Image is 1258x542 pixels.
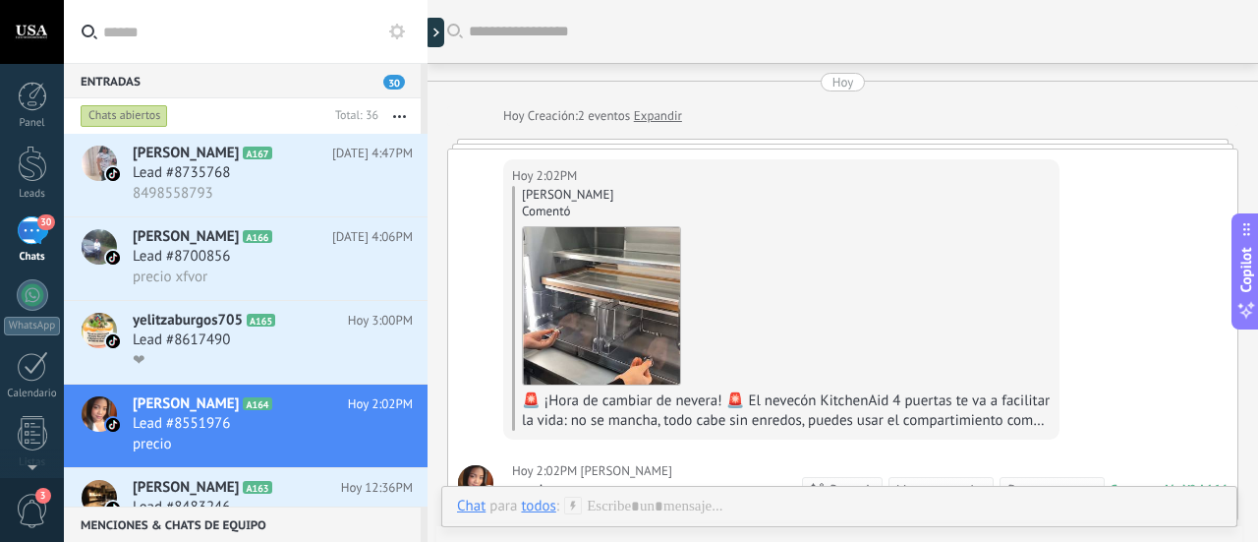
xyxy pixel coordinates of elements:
[133,227,239,247] span: [PERSON_NAME]
[4,388,61,400] div: Calendario
[133,435,172,453] span: precio
[133,184,213,203] span: 8498558793
[896,480,985,499] div: Marque resuelto
[133,351,145,370] span: ❤
[512,481,672,501] div: precio
[1236,247,1256,292] span: Copilot
[64,63,421,98] div: Entradas
[1111,481,1182,498] div: Conversación
[556,497,559,516] span: :
[106,418,120,432] img: icon
[4,251,61,264] div: Chats
[503,106,682,126] div: Creación:
[133,144,239,163] span: [PERSON_NAME]
[133,311,243,331] span: yelitzaburgos705
[133,163,230,183] span: Lead #8735768
[341,478,413,498] span: Hoy 12:36PM
[133,331,230,350] span: Lead #8617490
[106,502,120,515] img: icon
[832,73,854,91] div: Hoy
[64,217,428,300] a: avataricon[PERSON_NAME]A166[DATE] 4:06PMLead #8700856precio xfvor
[383,75,405,90] span: 30
[378,98,421,134] button: Más
[521,497,555,514] div: todos
[512,461,581,481] div: Hoy 2:02PM
[106,167,120,181] img: icon
[523,227,680,385] img: oc3oC3TAESdFWCdAGQ0EtMoARXGYDBAfEfJI2J~tplv-tiktokx-cropcenter-q:300:400:q72.jpeg
[1007,480,1095,499] div: Poner en espera
[243,397,271,410] span: A164
[348,394,413,414] span: Hoy 2:02PM
[581,461,672,481] span: gabriela
[64,134,428,216] a: avataricon[PERSON_NAME]A167[DATE] 4:47PMLead #87357688498558793
[512,166,581,186] div: Hoy 2:02PM
[243,230,271,243] span: A166
[327,106,378,126] div: Total: 36
[634,106,682,126] a: Expandir
[4,317,60,335] div: WhatsApp
[37,214,54,230] span: 30
[64,507,421,542] div: Menciones & Chats de equipo
[106,251,120,265] img: icon
[4,188,61,201] div: Leads
[35,488,51,504] span: 3
[425,18,444,47] div: Mostrar
[133,268,207,286] span: precio xfvor
[247,314,275,327] span: A165
[522,391,1050,489] span: 🚨 ¡Hora de cambiar de nevera! 🚨 El nevecón KitchenAid 4 puertas te va a facilitar la vida: no se ...
[1182,481,1228,498] div: № A164
[503,106,528,126] div: Hoy
[829,480,874,499] div: Resumir
[133,478,239,498] span: [PERSON_NAME]
[64,385,428,467] a: avataricon[PERSON_NAME]A164Hoy 2:02PMLead #8551976precio
[348,311,413,331] span: Hoy 3:00PM
[522,186,1051,219] div: [PERSON_NAME] Comentó
[106,334,120,348] img: icon
[243,147,271,159] span: A167
[243,481,271,494] span: A163
[81,104,168,128] div: Chats abiertos
[133,498,230,517] span: Lead #8483246
[332,227,413,247] span: [DATE] 4:06PM
[578,106,630,126] span: 2 eventos
[4,117,61,130] div: Panel
[489,497,517,516] span: para
[133,414,230,434] span: Lead #8551976
[332,144,413,163] span: [DATE] 4:47PM
[458,465,493,501] span: gabriela
[133,247,230,267] span: Lead #8700856
[64,301,428,384] a: avatariconyelitzaburgos705A165Hoy 3:00PMLead #8617490❤
[133,394,239,414] span: [PERSON_NAME]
